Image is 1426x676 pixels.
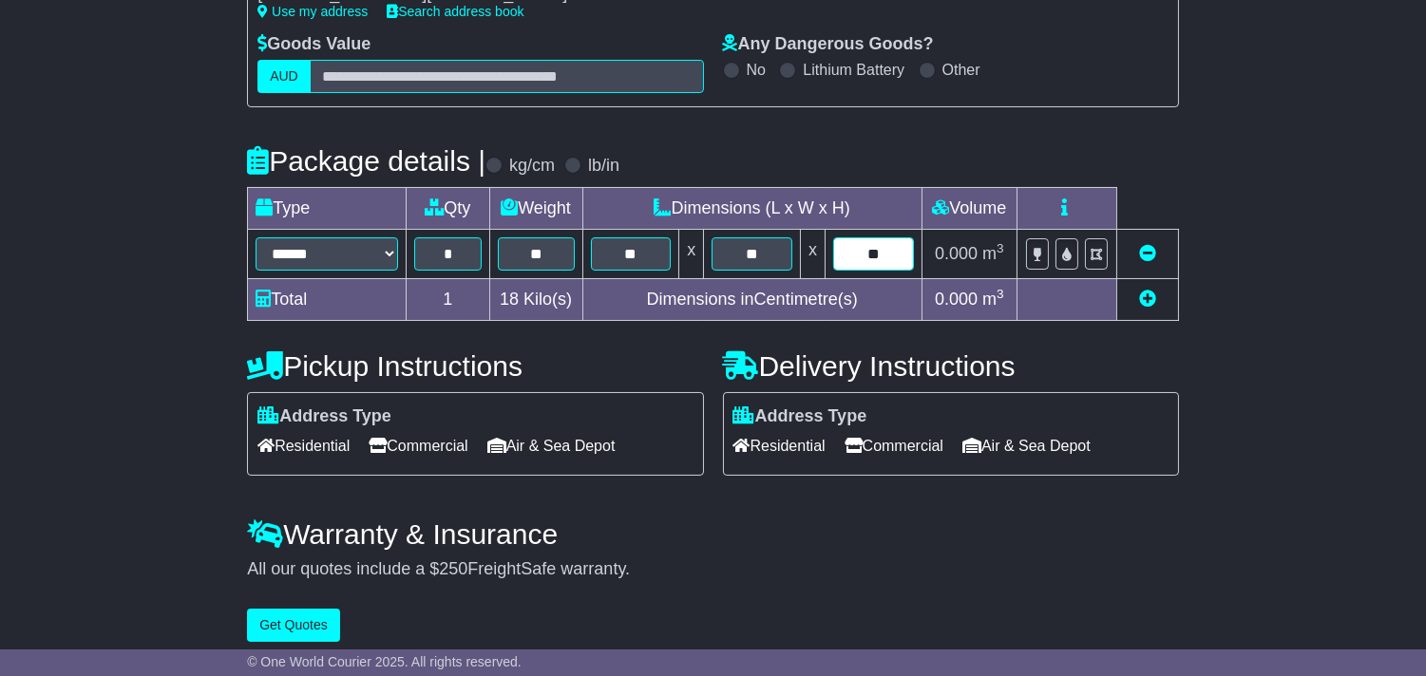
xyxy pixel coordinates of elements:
td: Volume [922,187,1017,229]
label: AUD [257,60,311,93]
span: Commercial [845,431,943,460]
td: x [679,229,704,278]
span: 250 [439,559,467,578]
td: Dimensions (L x W x H) [582,187,922,229]
label: No [747,61,766,79]
label: lb/in [588,156,619,177]
label: Lithium Battery [803,61,904,79]
label: Address Type [733,406,867,427]
a: Remove this item [1139,244,1156,263]
span: Air & Sea Depot [487,431,616,460]
td: x [801,229,826,278]
label: Any Dangerous Goods? [723,34,934,55]
label: kg/cm [509,156,555,177]
span: m [982,290,1004,309]
span: Air & Sea Depot [962,431,1091,460]
label: Goods Value [257,34,371,55]
td: 1 [407,278,489,320]
td: Dimensions in Centimetre(s) [582,278,922,320]
sup: 3 [997,287,1004,301]
span: 18 [500,290,519,309]
span: 0.000 [935,244,978,263]
button: Get Quotes [247,609,340,642]
span: Residential [257,431,350,460]
label: Other [942,61,980,79]
td: Weight [489,187,582,229]
td: Qty [407,187,489,229]
a: Search address book [387,4,523,19]
h4: Warranty & Insurance [247,518,1179,550]
label: Address Type [257,406,391,427]
a: Use my address [257,4,368,19]
h4: Delivery Instructions [723,350,1179,382]
span: Residential [733,431,826,460]
span: m [982,244,1004,263]
span: Commercial [369,431,467,460]
td: Total [248,278,407,320]
sup: 3 [997,241,1004,255]
td: Kilo(s) [489,278,582,320]
h4: Pickup Instructions [247,350,703,382]
div: All our quotes include a $ FreightSafe warranty. [247,559,1179,580]
span: 0.000 [935,290,978,309]
span: © One World Courier 2025. All rights reserved. [247,654,522,669]
td: Type [248,187,407,229]
a: Add new item [1139,290,1156,309]
h4: Package details | [247,145,485,177]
